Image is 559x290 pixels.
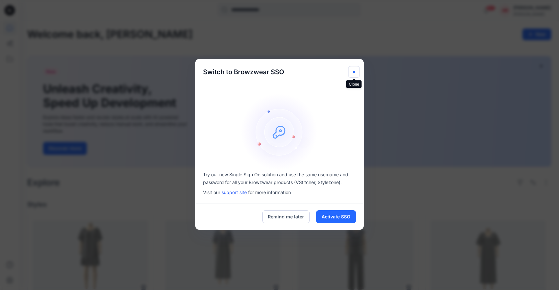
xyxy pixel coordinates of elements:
[262,210,310,223] button: Remind me later
[195,59,292,85] h5: Switch to Browzwear SSO
[241,93,318,171] img: onboarding-sz2.1ef2cb9c.svg
[203,189,356,196] p: Visit our for more information
[348,66,360,78] button: Close
[222,190,247,195] a: support site
[316,210,356,223] button: Activate SSO
[203,171,356,186] p: Try our new Single Sign On solution and use the same username and password for all your Browzwear...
